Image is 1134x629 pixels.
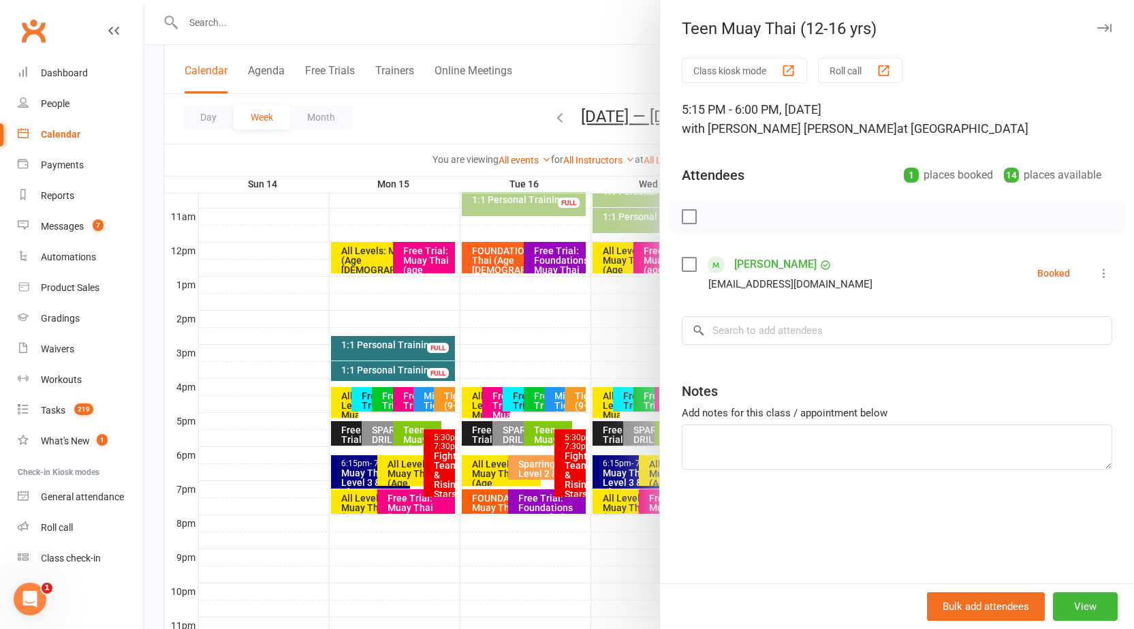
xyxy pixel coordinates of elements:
a: Messages 7 [18,211,144,242]
button: View [1053,592,1118,621]
div: Reports [41,190,74,201]
div: People [41,98,69,109]
a: Class kiosk mode [18,543,144,574]
a: People [18,89,144,119]
div: General attendance [41,491,124,502]
div: places available [1004,166,1101,185]
span: 1 [42,583,52,594]
a: General attendance kiosk mode [18,482,144,512]
div: Class check-in [41,553,101,564]
div: Add notes for this class / appointment below [682,405,1112,421]
input: Search to add attendees [682,316,1112,345]
div: Attendees [682,166,744,185]
div: Messages [41,221,84,232]
span: at [GEOGRAPHIC_DATA] [897,121,1028,136]
div: Gradings [41,313,80,324]
a: Product Sales [18,273,144,303]
span: with [PERSON_NAME] [PERSON_NAME] [682,121,897,136]
span: 1 [97,434,108,446]
a: Roll call [18,512,144,543]
div: 5:15 PM - 6:00 PM, [DATE] [682,100,1112,138]
div: 14 [1004,168,1019,183]
button: Roll call [818,58,902,83]
a: Reports [18,181,144,211]
div: Teen Muay Thai (12-16 yrs) [660,19,1134,38]
div: Payments [41,159,84,170]
a: Calendar [18,119,144,150]
span: 219 [74,403,93,415]
button: Class kiosk mode [682,58,807,83]
iframe: Intercom live chat [14,583,46,615]
a: Waivers [18,334,144,365]
div: 1 [904,168,919,183]
a: Workouts [18,365,144,395]
span: 7 [93,219,104,231]
a: Dashboard [18,58,144,89]
a: Clubworx [16,14,50,48]
div: Notes [682,382,718,401]
div: Automations [41,251,96,262]
a: Tasks 219 [18,395,144,426]
div: Calendar [41,129,80,140]
div: What's New [41,435,90,446]
div: Booked [1037,269,1070,278]
a: What's New1 [18,426,144,457]
div: Waivers [41,343,74,354]
a: Automations [18,242,144,273]
a: Payments [18,150,144,181]
div: Dashboard [41,67,88,78]
div: Product Sales [41,282,99,293]
div: Workouts [41,374,82,385]
a: Gradings [18,303,144,334]
a: [PERSON_NAME] [734,254,817,275]
div: Tasks [41,405,65,416]
div: Roll call [41,522,73,533]
div: places booked [904,166,993,185]
div: [EMAIL_ADDRESS][DOMAIN_NAME] [708,275,872,293]
button: Bulk add attendees [927,592,1045,621]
